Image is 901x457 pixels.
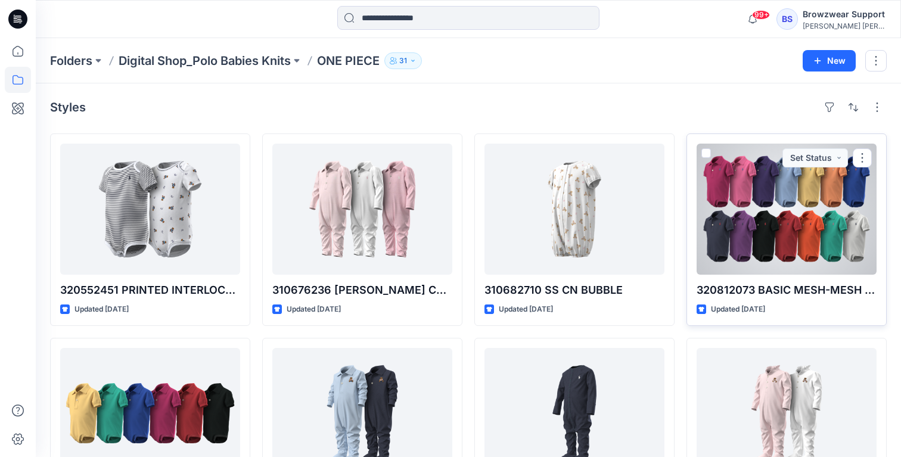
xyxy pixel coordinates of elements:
a: 320552451 PRINTED INTERLOCK-2PK BODYSUIT-ONE PIECE-BODYSUIT [60,144,240,275]
p: ONE PIECE [317,52,380,69]
a: Folders [50,52,92,69]
a: Digital Shop_Polo Babies Knits [119,52,291,69]
button: 31 [384,52,422,69]
div: BS [776,8,798,30]
p: Updated [DATE] [287,303,341,316]
p: Updated [DATE] [711,303,765,316]
p: 31 [399,54,407,67]
p: 310682710 SS CN BUBBLE [484,282,664,299]
a: 310676236 LS POLO COVERALL [272,144,452,275]
p: 320552451 PRINTED INTERLOCK-2PK BODYSUIT-ONE PIECE-BODYSUIT [60,282,240,299]
p: Updated [DATE] [499,303,553,316]
button: New [803,50,856,71]
p: Updated [DATE] [74,303,129,316]
div: [PERSON_NAME] [PERSON_NAME] [803,21,886,30]
a: 320812073 BASIC MESH-MESH POLO-ONE PIECE-BODYSUIT [697,144,877,275]
a: 310682710 SS CN BUBBLE [484,144,664,275]
span: 99+ [752,10,770,20]
p: 310676236 [PERSON_NAME] COVERALL [272,282,452,299]
p: 320812073 BASIC MESH-MESH POLO-ONE PIECE-BODYSUIT [697,282,877,299]
div: Browzwear Support [803,7,886,21]
h4: Styles [50,100,86,114]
